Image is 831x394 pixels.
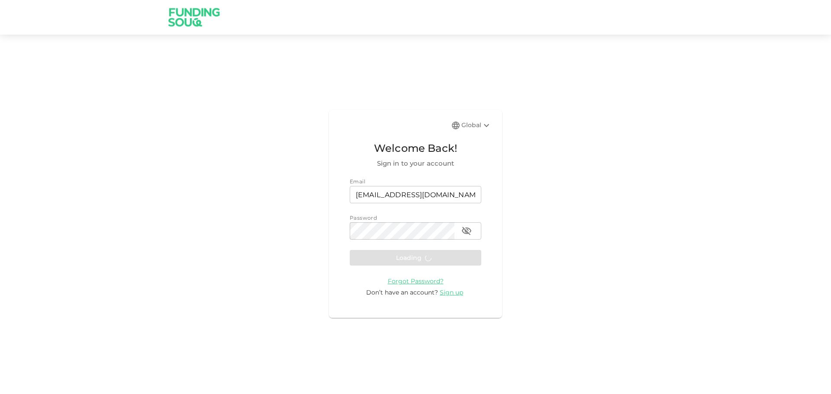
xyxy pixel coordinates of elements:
[350,178,365,185] span: Email
[350,186,481,203] input: email
[350,215,377,221] span: Password
[350,222,454,240] input: password
[350,158,481,169] span: Sign in to your account
[461,120,492,131] div: Global
[440,288,463,296] span: Sign up
[350,140,481,157] span: Welcome Back!
[388,277,444,285] a: Forgot Password?
[366,288,438,296] span: Don’t have an account?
